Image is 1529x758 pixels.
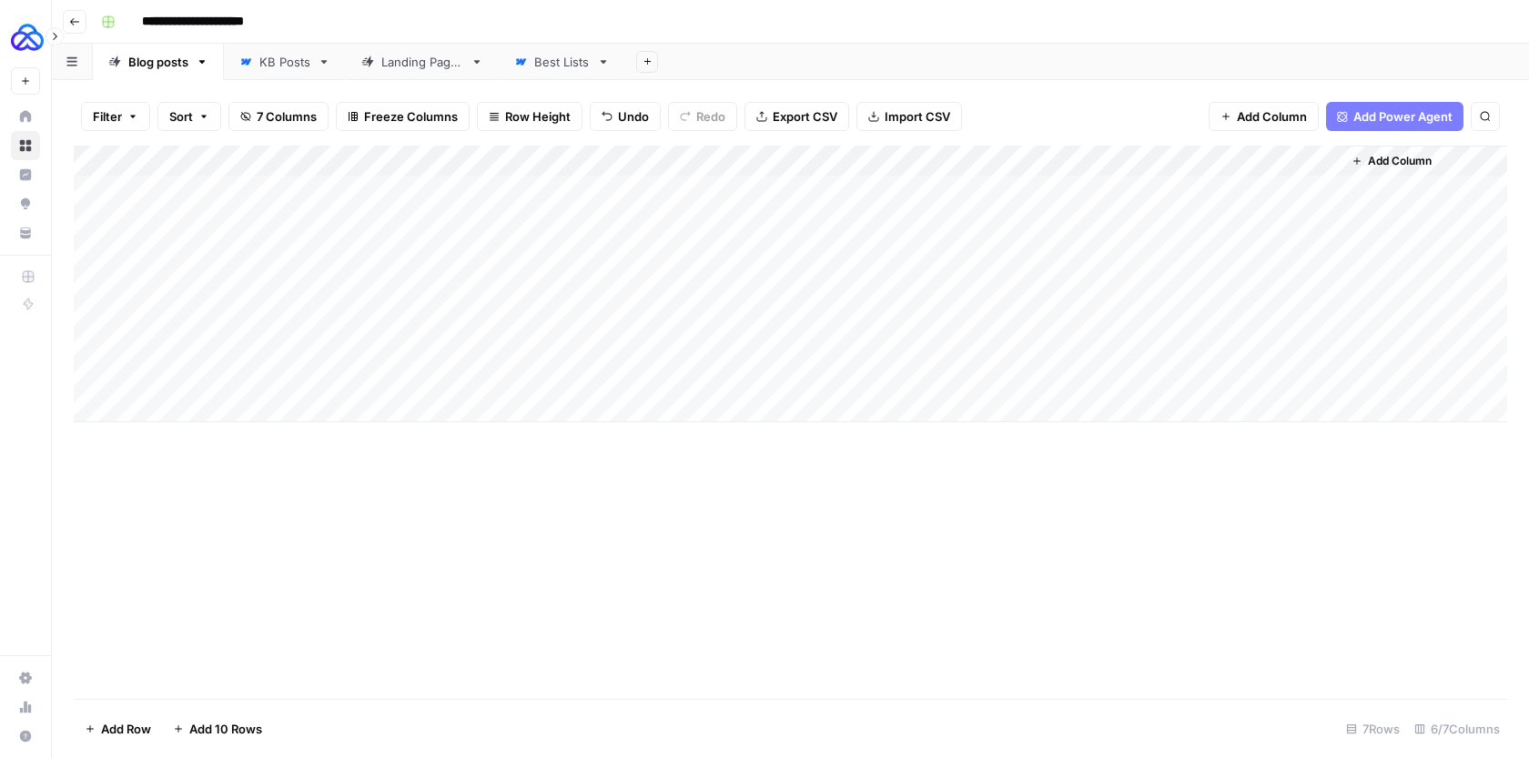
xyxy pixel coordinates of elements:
span: Redo [696,107,725,126]
span: Add Row [101,720,151,738]
button: 7 Columns [228,102,329,131]
span: Import CSV [885,107,950,126]
span: Add Column [1368,153,1432,169]
button: Sort [157,102,221,131]
span: Add Column [1237,107,1307,126]
button: Add 10 Rows [162,714,273,743]
div: Best Lists [534,53,590,71]
button: Freeze Columns [336,102,470,131]
a: Blog posts [93,44,224,80]
span: Add Power Agent [1353,107,1453,126]
span: Add 10 Rows [189,720,262,738]
a: Best Lists [499,44,625,80]
button: Import CSV [856,102,962,131]
a: Home [11,102,40,131]
span: Undo [618,107,649,126]
div: Landing Pages [381,53,463,71]
button: Undo [590,102,661,131]
div: 7 Rows [1339,714,1407,743]
span: Sort [169,107,193,126]
button: Export CSV [744,102,849,131]
a: Usage [11,692,40,722]
button: Row Height [477,102,582,131]
a: Browse [11,131,40,160]
img: AUQ Logo [11,21,44,54]
span: Export CSV [773,107,837,126]
div: KB Posts [259,53,310,71]
a: KB Posts [224,44,346,80]
a: Landing Pages [346,44,499,80]
a: Insights [11,160,40,189]
button: Add Column [1344,149,1439,173]
button: Add Power Agent [1326,102,1463,131]
button: Workspace: AUQ [11,15,40,60]
span: Filter [93,107,122,126]
span: 7 Columns [257,107,317,126]
a: Your Data [11,218,40,248]
div: Blog posts [128,53,188,71]
span: Freeze Columns [364,107,458,126]
button: Filter [81,102,150,131]
button: Redo [668,102,737,131]
a: Opportunities [11,189,40,218]
button: Add Row [74,714,162,743]
div: 6/7 Columns [1407,714,1507,743]
a: Settings [11,663,40,692]
button: Help + Support [11,722,40,751]
span: Row Height [505,107,571,126]
button: Add Column [1209,102,1319,131]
